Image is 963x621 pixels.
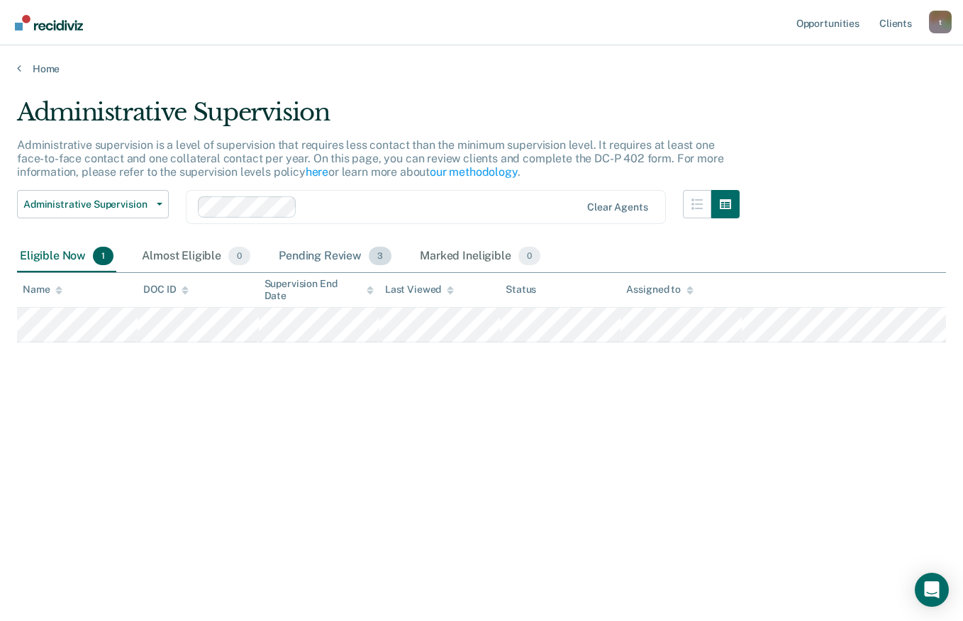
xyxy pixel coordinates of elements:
div: Supervision End Date [265,278,374,302]
button: Administrative Supervision [17,190,169,218]
span: 0 [228,247,250,265]
a: here [306,165,328,179]
div: Assigned to [626,284,693,296]
div: Status [506,284,536,296]
div: DOC ID [143,284,189,296]
div: Last Viewed [385,284,454,296]
div: Name [23,284,62,296]
div: Administrative Supervision [17,98,740,138]
img: Recidiviz [15,15,83,30]
span: 3 [369,247,391,265]
a: our methodology [430,165,518,179]
span: Administrative Supervision [23,198,151,211]
div: Eligible Now1 [17,241,116,272]
div: t [929,11,952,33]
span: 0 [518,247,540,265]
a: Home [17,62,946,75]
div: Clear agents [587,201,647,213]
div: Pending Review3 [276,241,394,272]
div: Almost Eligible0 [139,241,253,272]
button: Profile dropdown button [929,11,952,33]
div: Marked Ineligible0 [417,241,543,272]
div: Open Intercom Messenger [915,573,949,607]
span: 1 [93,247,113,265]
p: Administrative supervision is a level of supervision that requires less contact than the minimum ... [17,138,723,179]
